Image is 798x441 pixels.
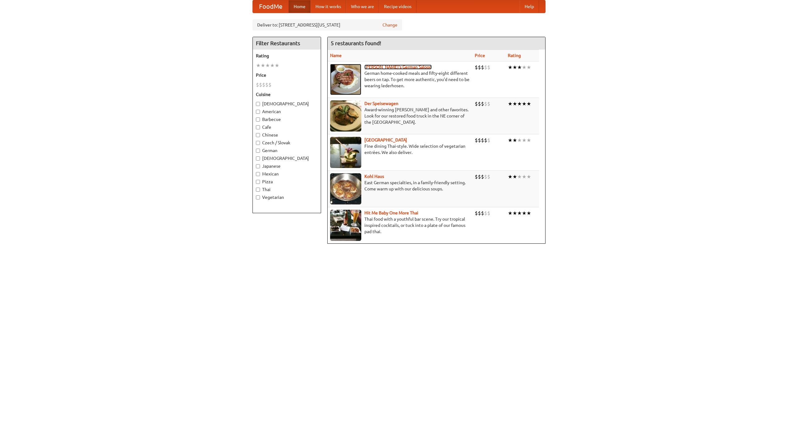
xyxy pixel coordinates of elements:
input: Cafe [256,125,260,129]
h5: Price [256,72,318,78]
li: $ [487,137,490,144]
li: $ [256,81,259,88]
li: $ [259,81,262,88]
li: ★ [512,210,517,217]
li: ★ [275,62,279,69]
img: speisewagen.jpg [330,100,361,132]
p: Fine dining Thai-style. Wide selection of vegetarian entrées. We also deliver. [330,143,470,156]
li: ★ [270,62,275,69]
input: [DEMOGRAPHIC_DATA] [256,156,260,161]
li: $ [475,173,478,180]
input: Czech / Slovak [256,141,260,145]
a: Kohl Haus [364,174,384,179]
li: $ [481,210,484,217]
a: Der Speisewagen [364,101,398,106]
li: ★ [526,173,531,180]
b: Hit Me Baby One More Thai [364,210,418,215]
li: $ [484,210,487,217]
li: $ [478,100,481,107]
input: Barbecue [256,117,260,122]
li: $ [475,100,478,107]
p: German home-cooked meals and fifty-eight different beers on tap. To get more authentic, you'd nee... [330,70,470,89]
label: [DEMOGRAPHIC_DATA] [256,155,318,161]
li: $ [475,64,478,71]
li: ★ [508,137,512,144]
li: ★ [508,64,512,71]
li: $ [484,173,487,180]
li: $ [484,100,487,107]
li: ★ [517,137,522,144]
li: $ [481,64,484,71]
a: Help [520,0,539,13]
a: How it works [310,0,346,13]
li: ★ [522,64,526,71]
li: ★ [508,100,512,107]
a: [PERSON_NAME]'s German Saloon [364,65,432,70]
li: $ [484,137,487,144]
li: ★ [512,173,517,180]
a: Rating [508,53,521,58]
li: $ [262,81,265,88]
li: $ [481,137,484,144]
li: ★ [522,100,526,107]
li: ★ [508,173,512,180]
ng-pluralize: 5 restaurants found! [331,40,381,46]
p: Award-winning [PERSON_NAME] and other favorites. Look for our restored food truck in the NE corne... [330,107,470,125]
li: ★ [522,210,526,217]
label: Japanese [256,163,318,169]
input: Mexican [256,172,260,176]
li: ★ [512,100,517,107]
li: $ [487,173,490,180]
li: $ [478,210,481,217]
img: esthers.jpg [330,64,361,95]
input: Vegetarian [256,195,260,199]
li: $ [484,64,487,71]
label: Vegetarian [256,194,318,200]
li: ★ [522,173,526,180]
li: ★ [517,100,522,107]
li: ★ [526,137,531,144]
input: German [256,149,260,153]
label: Thai [256,186,318,193]
h5: Cuisine [256,91,318,98]
p: East German specialties, in a family-friendly setting. Come warm up with our delicious soups. [330,180,470,192]
li: $ [487,100,490,107]
label: Cafe [256,124,318,130]
li: ★ [261,62,265,69]
li: $ [478,173,481,180]
p: Thai food with a youthful bar scene. Try our tropical inspired cocktails, or tuck into a plate of... [330,216,470,235]
input: Japanese [256,164,260,168]
li: $ [265,81,268,88]
a: FoodMe [253,0,289,13]
li: ★ [512,137,517,144]
h4: Filter Restaurants [253,37,321,50]
label: Czech / Slovak [256,140,318,146]
img: satay.jpg [330,137,361,168]
li: ★ [508,210,512,217]
li: $ [475,137,478,144]
li: ★ [522,137,526,144]
li: ★ [512,64,517,71]
input: Pizza [256,180,260,184]
input: Thai [256,188,260,192]
a: Recipe videos [379,0,416,13]
li: ★ [265,62,270,69]
a: Name [330,53,342,58]
input: Chinese [256,133,260,137]
label: Mexican [256,171,318,177]
input: American [256,110,260,114]
li: ★ [517,64,522,71]
a: Change [382,22,397,28]
li: ★ [526,100,531,107]
li: ★ [526,64,531,71]
a: Who we are [346,0,379,13]
li: $ [487,210,490,217]
li: $ [478,64,481,71]
label: Barbecue [256,116,318,122]
li: $ [268,81,272,88]
a: [GEOGRAPHIC_DATA] [364,137,407,142]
